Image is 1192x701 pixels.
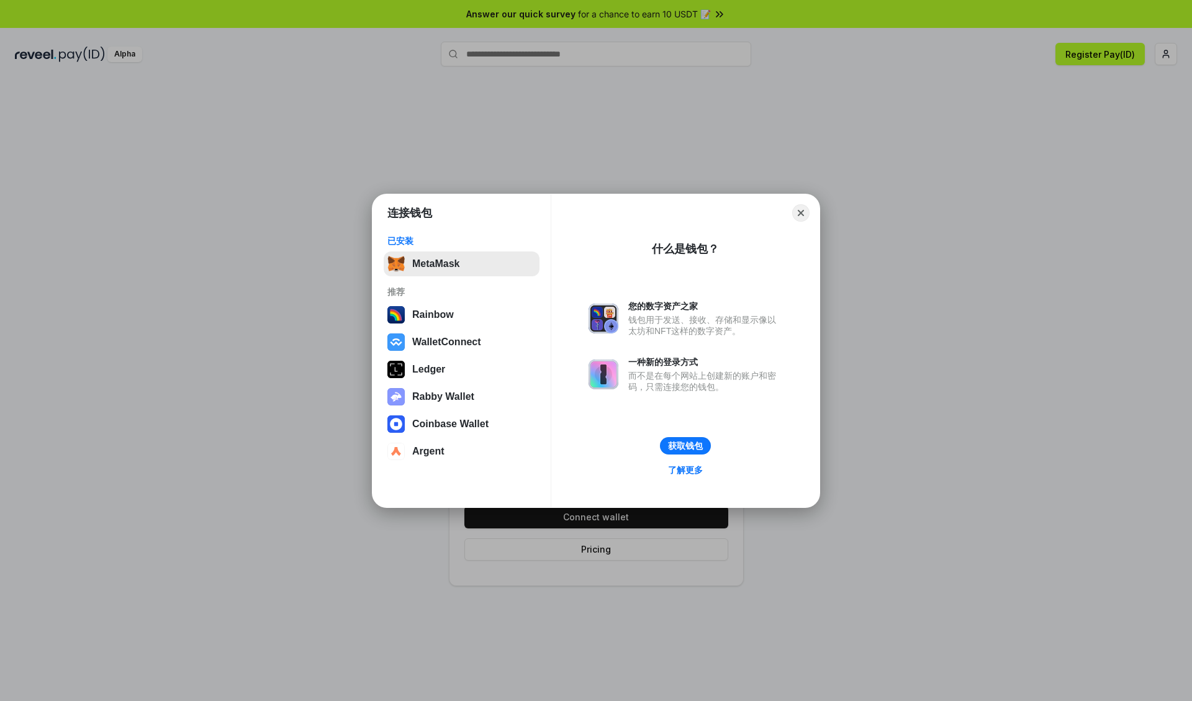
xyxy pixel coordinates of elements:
[384,412,540,436] button: Coinbase Wallet
[412,364,445,375] div: Ledger
[387,306,405,323] img: svg+xml,%3Csvg%20width%3D%22120%22%20height%3D%22120%22%20viewBox%3D%220%200%20120%20120%22%20fil...
[387,235,536,246] div: 已安装
[412,391,474,402] div: Rabby Wallet
[792,204,810,222] button: Close
[661,462,710,478] a: 了解更多
[387,388,405,405] img: svg+xml,%3Csvg%20xmlns%3D%22http%3A%2F%2Fwww.w3.org%2F2000%2Fsvg%22%20fill%3D%22none%22%20viewBox...
[412,446,445,457] div: Argent
[412,258,459,269] div: MetaMask
[412,418,489,430] div: Coinbase Wallet
[387,286,536,297] div: 推荐
[589,304,618,333] img: svg+xml,%3Csvg%20xmlns%3D%22http%3A%2F%2Fwww.w3.org%2F2000%2Fsvg%22%20fill%3D%22none%22%20viewBox...
[628,301,782,312] div: 您的数字资产之家
[628,370,782,392] div: 而不是在每个网站上创建新的账户和密码，只需连接您的钱包。
[412,309,454,320] div: Rainbow
[384,251,540,276] button: MetaMask
[387,255,405,273] img: svg+xml,%3Csvg%20fill%3D%22none%22%20height%3D%2233%22%20viewBox%3D%220%200%2035%2033%22%20width%...
[384,384,540,409] button: Rabby Wallet
[628,356,782,368] div: 一种新的登录方式
[387,333,405,351] img: svg+xml,%3Csvg%20width%3D%2228%22%20height%3D%2228%22%20viewBox%3D%220%200%2028%2028%22%20fill%3D...
[387,361,405,378] img: svg+xml,%3Csvg%20xmlns%3D%22http%3A%2F%2Fwww.w3.org%2F2000%2Fsvg%22%20width%3D%2228%22%20height%3...
[652,242,719,256] div: 什么是钱包？
[628,314,782,337] div: 钱包用于发送、接收、存储和显示像以太坊和NFT这样的数字资产。
[668,440,703,451] div: 获取钱包
[589,360,618,389] img: svg+xml,%3Csvg%20xmlns%3D%22http%3A%2F%2Fwww.w3.org%2F2000%2Fsvg%22%20fill%3D%22none%22%20viewBox...
[384,439,540,464] button: Argent
[384,357,540,382] button: Ledger
[384,302,540,327] button: Rainbow
[387,415,405,433] img: svg+xml,%3Csvg%20width%3D%2228%22%20height%3D%2228%22%20viewBox%3D%220%200%2028%2028%22%20fill%3D...
[412,337,481,348] div: WalletConnect
[668,464,703,476] div: 了解更多
[387,443,405,460] img: svg+xml,%3Csvg%20width%3D%2228%22%20height%3D%2228%22%20viewBox%3D%220%200%2028%2028%22%20fill%3D...
[387,206,432,220] h1: 连接钱包
[384,330,540,355] button: WalletConnect
[660,437,711,455] button: 获取钱包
